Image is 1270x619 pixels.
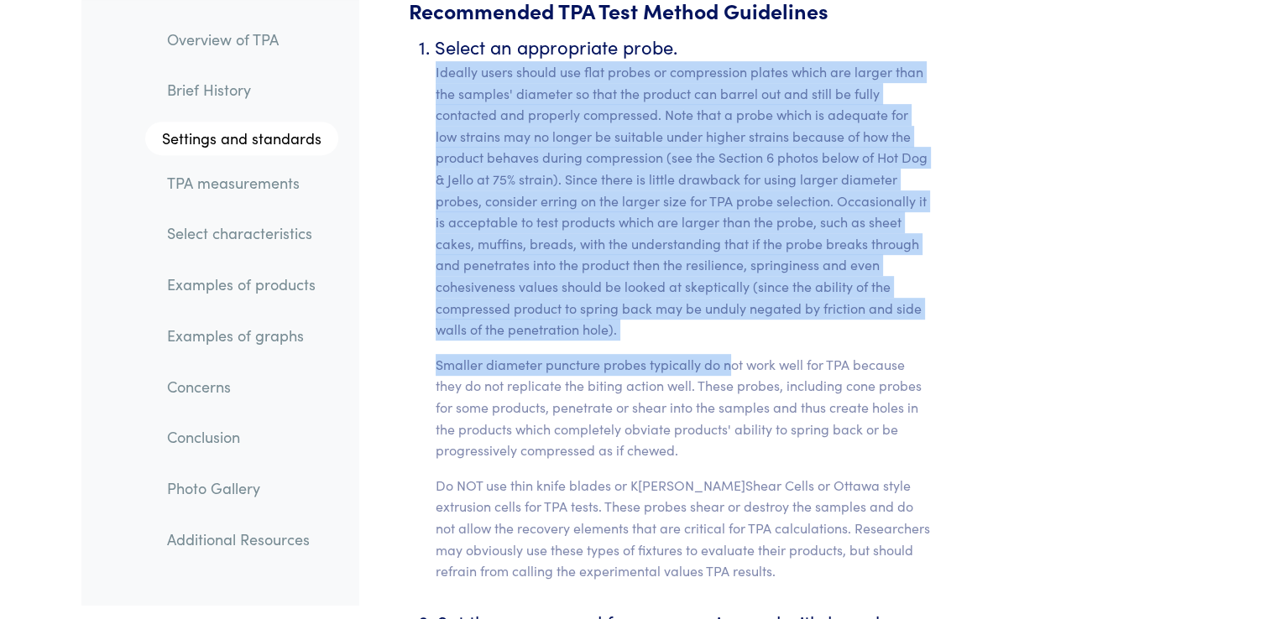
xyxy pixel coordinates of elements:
[154,469,338,507] a: Photo Gallery
[154,520,338,559] a: Additional Resources
[154,215,338,253] a: Select characteristics
[436,354,932,461] p: Smaller diameter puncture probes typically do not work well for TPA because they do not replicate...
[154,20,338,59] a: Overview of TPA
[154,164,338,202] a: TPA measurements
[436,61,932,341] p: Ideally users should use flat probes or compression plates which are larger than the samples' dia...
[154,316,338,355] a: Examples of graphs
[145,122,338,155] a: Settings and standards
[154,71,338,110] a: Brief History
[436,32,932,582] li: Select an appropriate probe.
[154,266,338,304] a: Examples of products
[154,367,338,406] a: Concerns
[436,475,932,582] p: Do NOT use thin knife blades or K[PERSON_NAME]Shear Cells or Ottawa style extrusion cells for TPA...
[154,419,338,457] a: Conclusion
